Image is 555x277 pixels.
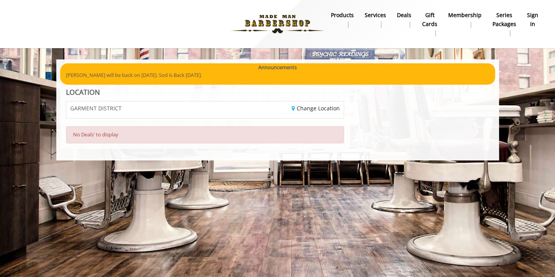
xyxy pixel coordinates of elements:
[448,11,482,19] b: Membership
[492,11,516,28] b: Series packages
[66,71,489,79] p: [PERSON_NAME] will be back on [DATE]. Sod is Back [DATE].
[325,10,359,30] a: Productsproducts
[397,11,411,19] b: Deals
[331,11,354,19] b: products
[224,3,331,45] img: Made Man Barbershop logo
[422,11,437,28] b: gift cards
[527,11,538,28] b: sign in
[443,10,487,30] a: MembershipMembership
[359,10,391,30] a: ServicesServices
[487,10,522,38] a: Series packagesSeries packages
[70,105,122,111] span: GARMENT DISTRICT
[417,10,443,38] a: Gift cardsgift cards
[292,105,340,112] a: Change Location
[66,126,344,143] div: No Deals' to display
[522,10,544,30] a: sign insign in
[258,63,297,71] b: Announcements
[365,11,386,19] b: Services
[391,10,417,30] a: DealsDeals
[66,87,100,97] b: LOCATION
